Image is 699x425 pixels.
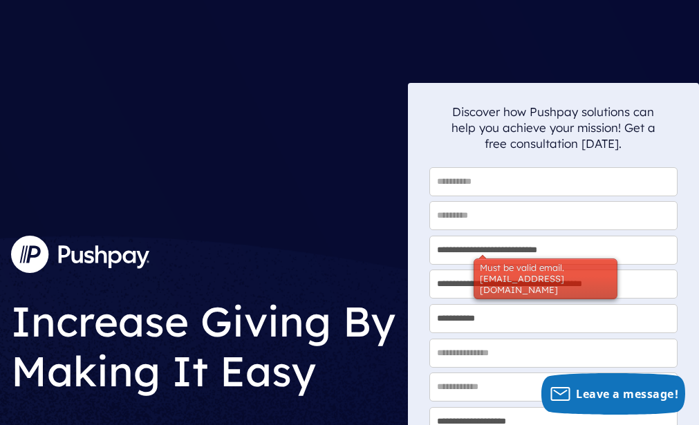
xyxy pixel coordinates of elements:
[480,274,611,295] span: [EMAIL_ADDRESS][DOMAIN_NAME]
[541,373,685,415] button: Leave a message!
[576,386,678,402] span: Leave a message!
[451,104,655,151] p: Discover how Pushpay solutions can help you achieve your mission! Get a free consultation [DATE].
[11,285,397,399] h1: Increase Giving By Making It Easy
[474,258,617,299] div: Must be valid email.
